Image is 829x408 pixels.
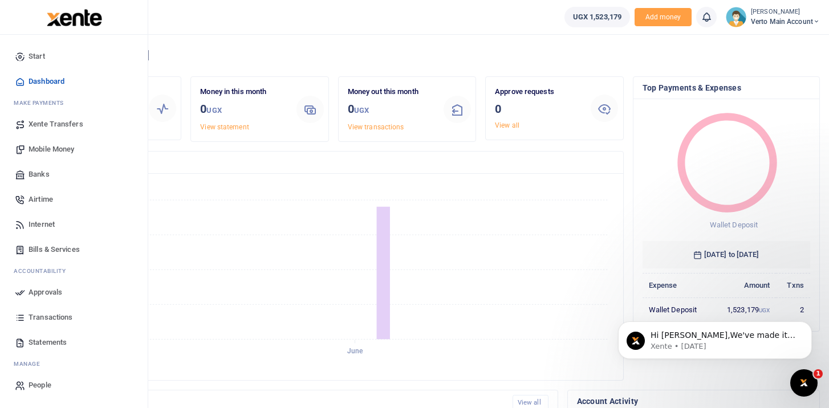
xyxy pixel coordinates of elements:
[9,280,139,305] a: Approvals
[29,194,53,205] span: Airtime
[495,86,582,98] p: Approve requests
[19,360,40,368] span: anage
[9,373,139,398] a: People
[560,7,635,27] li: Wallet ballance
[643,273,713,297] th: Expense
[354,106,369,115] small: UGX
[9,187,139,212] a: Airtime
[347,348,363,356] tspan: June
[9,237,139,262] a: Bills & Services
[46,13,102,21] a: logo-small logo-large logo-large
[495,100,582,117] h3: 0
[29,337,67,348] span: Statements
[564,7,630,27] a: UGX 1,523,179
[53,156,614,169] h4: Transactions Overview
[751,7,820,17] small: [PERSON_NAME]
[573,11,621,23] span: UGX 1,523,179
[751,17,820,27] span: Verto Main Account
[9,330,139,355] a: Statements
[814,369,823,378] span: 1
[9,262,139,280] li: Ac
[29,169,50,180] span: Banks
[47,9,102,26] img: logo-large
[643,81,811,94] h4: Top Payments & Expenses
[9,212,139,237] a: Internet
[635,8,692,27] span: Add money
[348,100,434,119] h3: 0
[9,355,139,373] li: M
[29,312,72,323] span: Transactions
[9,305,139,330] a: Transactions
[709,221,757,229] span: Wallet Deposit
[635,12,692,21] a: Add money
[19,99,64,107] span: ake Payments
[348,86,434,98] p: Money out this month
[790,369,818,397] iframe: Intercom live chat
[29,380,51,391] span: People
[200,123,249,131] a: View statement
[29,119,83,130] span: Xente Transfers
[9,137,139,162] a: Mobile Money
[9,69,139,94] a: Dashboard
[9,162,139,187] a: Banks
[348,123,404,131] a: View transactions
[726,7,820,27] a: profile-user [PERSON_NAME] Verto Main Account
[635,8,692,27] li: Toup your wallet
[22,267,66,275] span: countability
[206,106,221,115] small: UGX
[29,76,64,87] span: Dashboard
[726,7,746,27] img: profile-user
[29,287,62,298] span: Approvals
[776,273,810,297] th: Txns
[9,112,139,137] a: Xente Transfers
[29,144,74,155] span: Mobile Money
[43,49,820,62] h4: Hello [PERSON_NAME]
[29,51,45,62] span: Start
[9,44,139,69] a: Start
[200,86,287,98] p: Money in this month
[200,100,287,119] h3: 0
[495,121,519,129] a: View all
[577,395,810,407] h4: Account Activity
[643,241,811,268] h6: [DATE] to [DATE]
[29,244,80,255] span: Bills & Services
[601,297,829,377] iframe: Intercom notifications message
[712,273,776,297] th: Amount
[9,94,139,112] li: M
[29,219,55,230] span: Internet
